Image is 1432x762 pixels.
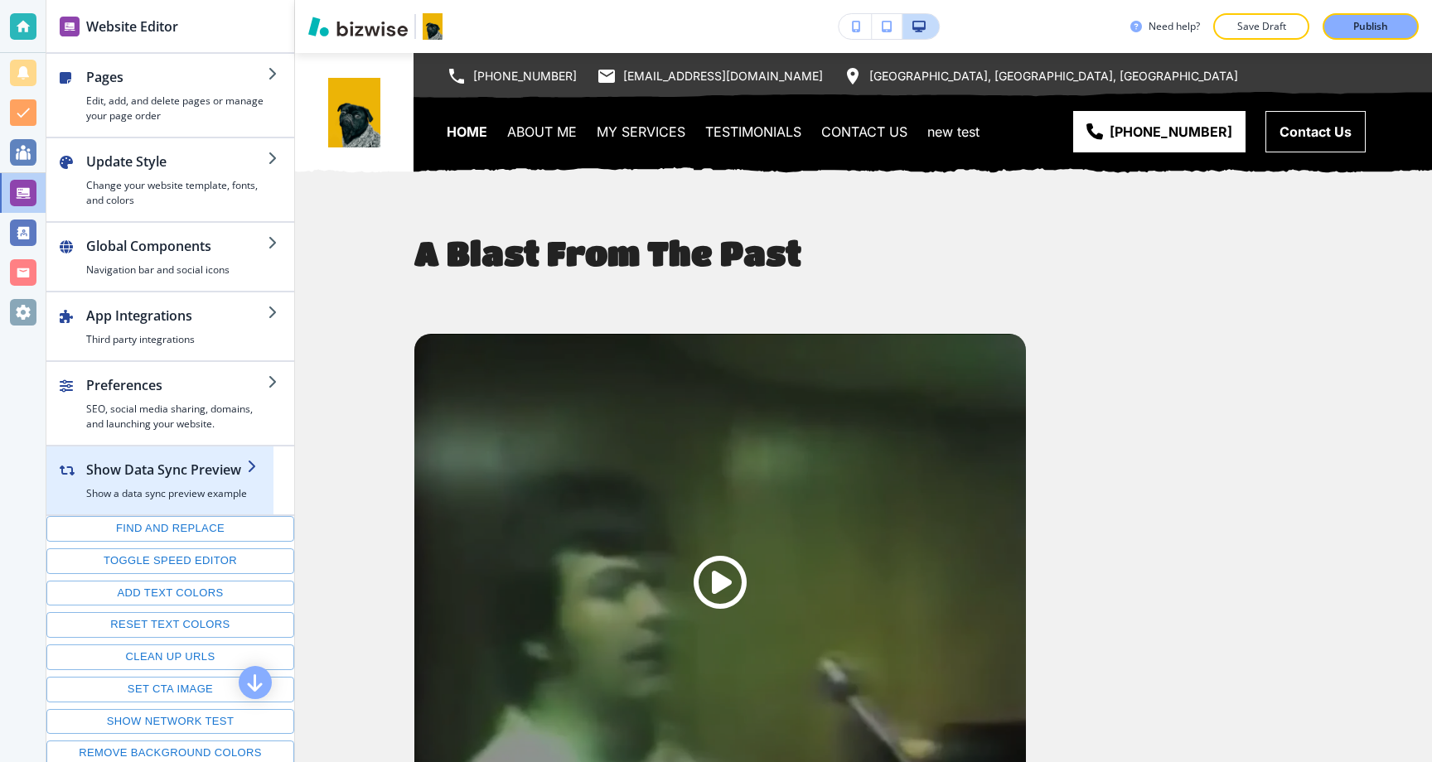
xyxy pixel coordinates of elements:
h4: Navigation bar and social icons [86,263,268,277]
h4: Edit, add, and delete pages or manage your page order [86,94,268,123]
p: new test [927,109,980,155]
img: Neil's Web Design [328,78,380,147]
h4: Third party integrations [86,332,268,347]
p: TESTIMONIALS [705,109,801,155]
a: [GEOGRAPHIC_DATA], [GEOGRAPHIC_DATA], [GEOGRAPHIC_DATA] [843,53,1238,99]
button: PreferencesSEO, social media sharing, domains, and launching your website. [46,362,294,445]
h4: SEO, social media sharing, domains, and launching your website. [86,402,268,432]
button: Add text colors [46,581,294,606]
button: PagesEdit, add, and delete pages or manage your page order [46,54,294,137]
button: Update StyleChange your website template, fonts, and colors [46,138,294,221]
span: [GEOGRAPHIC_DATA], [GEOGRAPHIC_DATA], [GEOGRAPHIC_DATA] [869,67,1238,84]
button: Set CTA image [46,677,294,702]
h2: Global Components [86,236,268,256]
h2: Website Editor [86,17,178,36]
h2: Pages [86,67,268,87]
button: Global ComponentsNavigation bar and social icons [46,223,294,291]
img: editor icon [60,17,80,36]
h4: Show a data sync preview example [86,486,247,501]
img: Your Logo [423,13,443,40]
h2: App Integrations [86,306,268,326]
button: Toggle speed editor [46,548,294,574]
button: App IntegrationsThird party integrations [46,292,294,360]
button: Find and replace [46,516,294,542]
a: [PHONE_NUMBER] [1073,111,1246,152]
button: Publish [1323,13,1419,40]
button: Show Data Sync PreviewShow a data sync preview example [46,446,273,514]
img: Bizwise Logo [308,17,408,36]
button: Contact Us [1265,111,1366,152]
h3: Need help? [1149,19,1200,34]
a: [EMAIL_ADDRESS][DOMAIN_NAME] [597,53,823,99]
p: Publish [1353,19,1388,34]
h2: Update Style [86,152,268,171]
span: [PHONE_NUMBER] [473,67,577,84]
p: Save Draft [1235,19,1288,34]
button: Show network test [46,709,294,735]
button: Reset text colors [46,612,294,638]
button: Save Draft [1213,13,1309,40]
button: Clean up URLs [46,644,294,670]
h2: Preferences [86,375,268,395]
p: ABOUT ME [507,109,577,155]
p: CONTACT US [821,109,907,155]
p: MY SERVICES [597,109,685,155]
p: HOME [447,109,487,155]
h2: Show Data Sync Preview [86,460,247,480]
h4: Change your website template, fonts, and colors [86,178,268,208]
a: [PHONE_NUMBER] [447,53,577,99]
span: [EMAIL_ADDRESS][DOMAIN_NAME] [623,67,823,84]
h2: A Blast From The Past [414,231,859,274]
